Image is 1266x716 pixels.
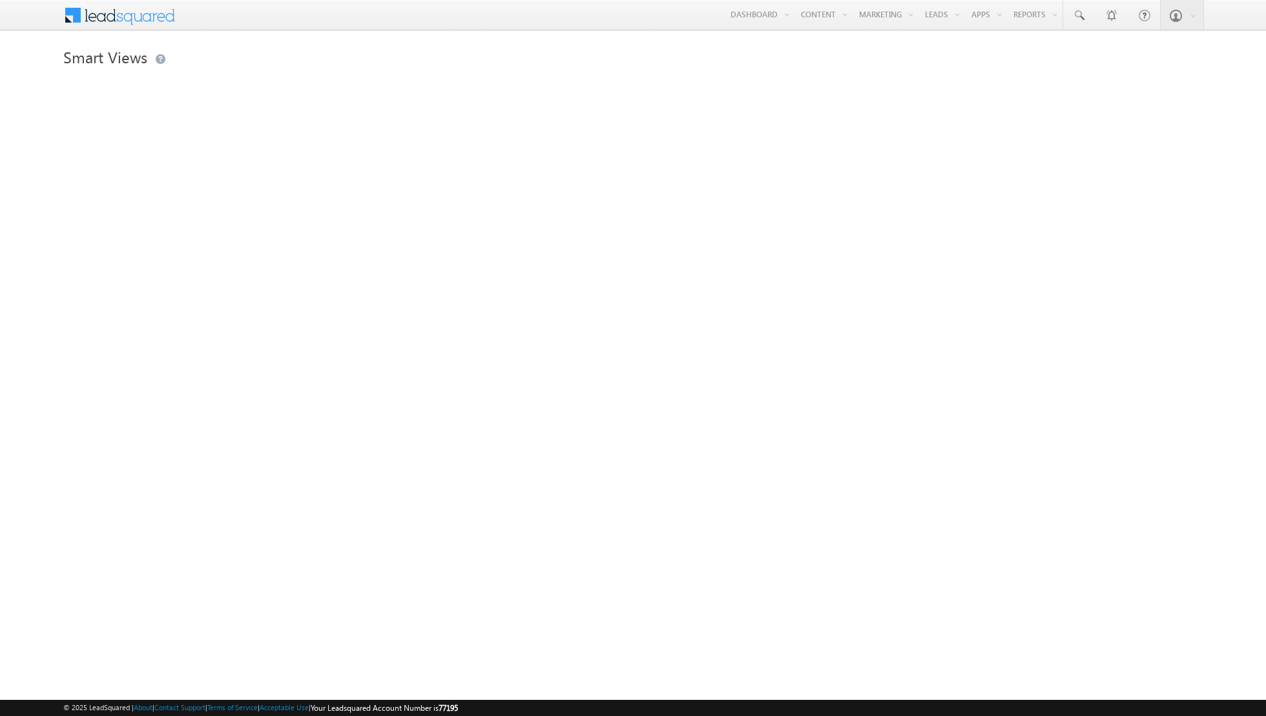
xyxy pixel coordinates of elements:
[311,703,458,713] span: Your Leadsquared Account Number is
[260,703,309,711] a: Acceptable Use
[439,703,458,713] span: 77195
[154,703,205,711] a: Contact Support
[207,703,258,711] a: Terms of Service
[134,703,152,711] a: About
[63,702,458,714] span: © 2025 LeadSquared | | | | |
[63,46,147,67] span: Smart Views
